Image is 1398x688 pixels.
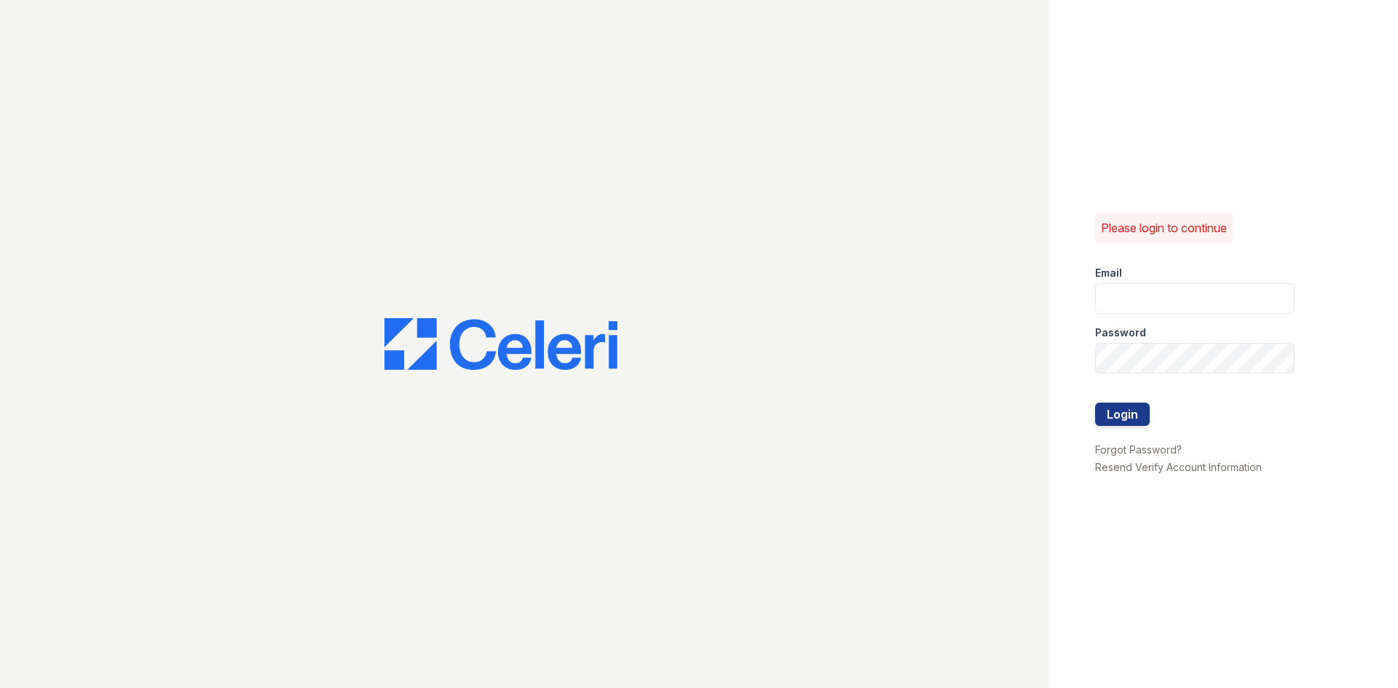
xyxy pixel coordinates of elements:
p: Please login to continue [1101,219,1227,237]
label: Email [1095,266,1122,280]
a: Resend Verify Account Information [1095,461,1262,473]
button: Login [1095,403,1150,426]
img: CE_Logo_Blue-a8612792a0a2168367f1c8372b55b34899dd931a85d93a1a3d3e32e68fde9ad4.png [384,318,617,371]
label: Password [1095,325,1146,340]
a: Forgot Password? [1095,443,1182,456]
